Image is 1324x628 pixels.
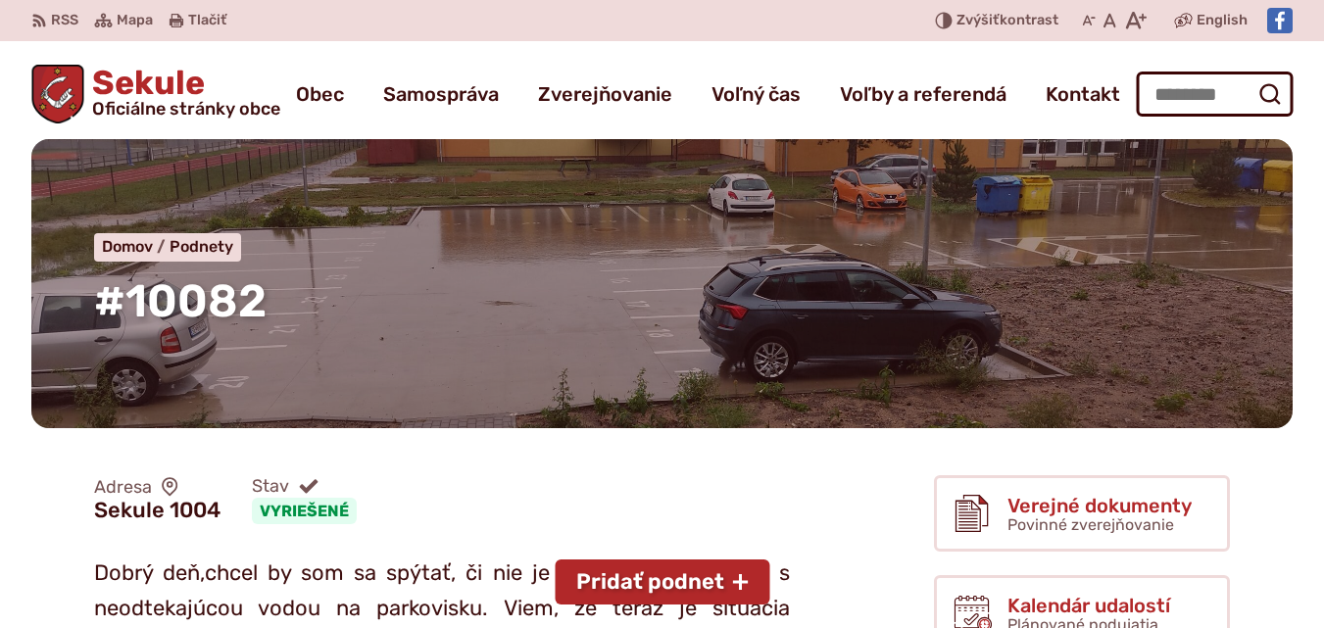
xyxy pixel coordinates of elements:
figcaption: Sekule 1004 [94,498,221,523]
span: Povinné zverejňovanie [1007,515,1174,534]
span: Oficiálne stránky obce [92,100,280,118]
span: RSS [51,9,78,32]
a: Obec [296,67,344,121]
img: Prejsť na domovskú stránku [31,65,84,123]
span: Mapa [117,9,153,32]
a: Podnety [170,237,233,256]
span: Adresa [94,476,221,499]
span: Domov [102,237,153,256]
button: Pridať podnet [555,559,769,604]
a: Voľby a referendá [840,67,1006,121]
span: #10082 [94,274,267,328]
img: Prejsť na Facebook stránku [1267,8,1293,33]
a: Kontakt [1046,67,1120,121]
a: Samospráva [383,67,499,121]
span: kontrast [956,13,1058,29]
span: Kalendár udalostí [1007,595,1170,616]
span: Stav [252,475,357,498]
span: Tlačiť [188,13,226,29]
a: Logo Sekule, prejsť na domovskú stránku. [31,65,280,123]
a: Domov [102,237,170,256]
span: Sekule [84,67,280,118]
a: Vyriešené [252,498,357,524]
span: Zvýšiť [956,12,1000,28]
span: Verejné dokumenty [1007,495,1192,516]
a: Verejné dokumenty Povinné zverejňovanie [934,475,1230,552]
a: Zverejňovanie [538,67,672,121]
span: English [1197,9,1248,32]
a: English [1193,9,1251,32]
span: Pridať podnet [576,569,724,595]
a: Voľný čas [711,67,801,121]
